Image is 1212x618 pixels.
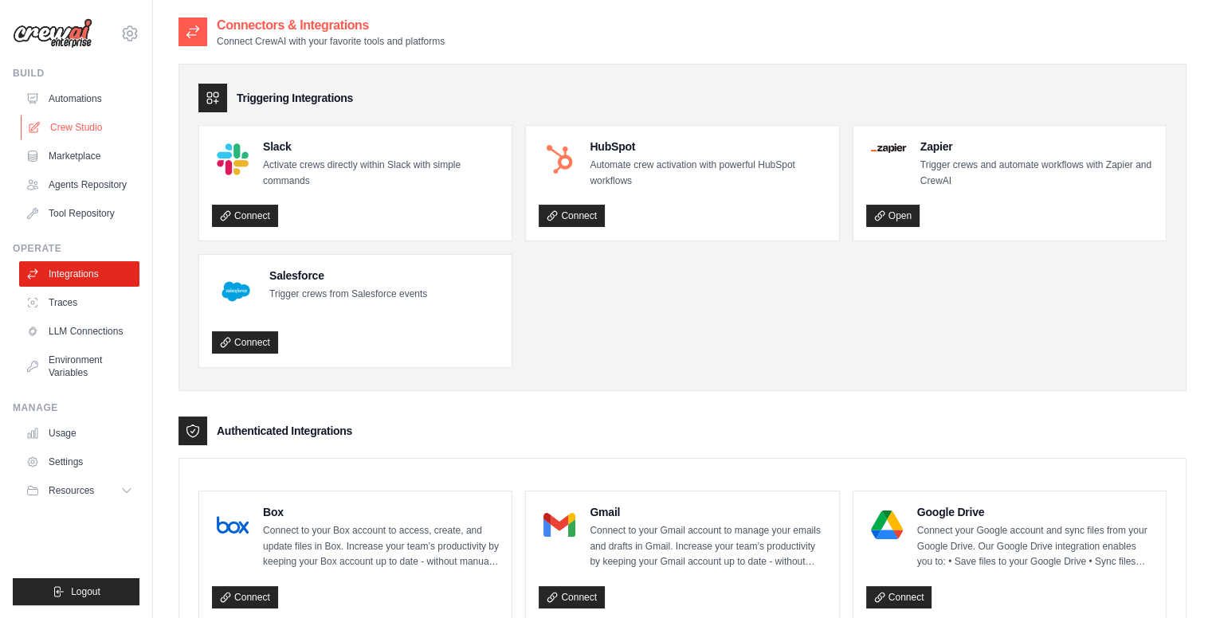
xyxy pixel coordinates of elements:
h4: Google Drive [917,504,1153,520]
div: Operate [13,242,139,255]
img: Google Drive Logo [871,509,903,541]
a: Automations [19,86,139,111]
span: Resources [49,484,94,497]
p: Connect to your Gmail account to manage your emails and drafts in Gmail. Increase your team’s pro... [590,523,826,570]
p: Connect CrewAI with your favorite tools and platforms [217,35,445,48]
h3: Authenticated Integrations [217,423,352,439]
a: Connect [212,331,278,354]
img: Salesforce Logo [217,272,255,311]
h4: Box [263,504,499,520]
a: Tool Repository [19,201,139,226]
p: Activate crews directly within Slack with simple commands [263,158,499,189]
img: Box Logo [217,509,249,541]
img: HubSpot Logo [543,143,575,175]
div: Build [13,67,139,80]
h4: Salesforce [269,268,427,284]
a: Connect [539,205,605,227]
img: Zapier Logo [871,143,906,153]
span: Logout [71,585,100,598]
a: Crew Studio [21,115,141,140]
p: Automate crew activation with powerful HubSpot workflows [590,158,826,189]
a: Agents Repository [19,172,139,198]
div: Manage [13,401,139,414]
h2: Connectors & Integrations [217,16,445,35]
a: Settings [19,449,139,475]
a: Connect [212,586,278,608]
a: Environment Variables [19,347,139,385]
p: Connect your Google account and sync files from your Google Drive. Our Google Drive integration e... [917,523,1153,570]
h4: Slack [263,139,499,154]
a: Connect [212,205,278,227]
img: Slack Logo [217,143,249,175]
a: Connect [866,586,932,608]
button: Resources [19,478,139,503]
a: Open [866,205,920,227]
a: LLM Connections [19,319,139,344]
a: Marketplace [19,143,139,169]
p: Trigger crews from Salesforce events [269,287,427,303]
a: Connect [539,586,605,608]
a: Integrations [19,261,139,287]
a: Usage [19,420,139,446]
img: Gmail Logo [543,509,575,541]
p: Connect to your Box account to access, create, and update files in Box. Increase your team’s prod... [263,523,499,570]
p: Trigger crews and automate workflows with Zapier and CrewAI [920,158,1153,189]
h4: Zapier [920,139,1153,154]
a: Traces [19,290,139,315]
button: Logout [13,578,139,605]
h3: Triggering Integrations [237,90,353,106]
img: Logo [13,18,92,49]
h4: HubSpot [590,139,826,154]
h4: Gmail [590,504,826,520]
